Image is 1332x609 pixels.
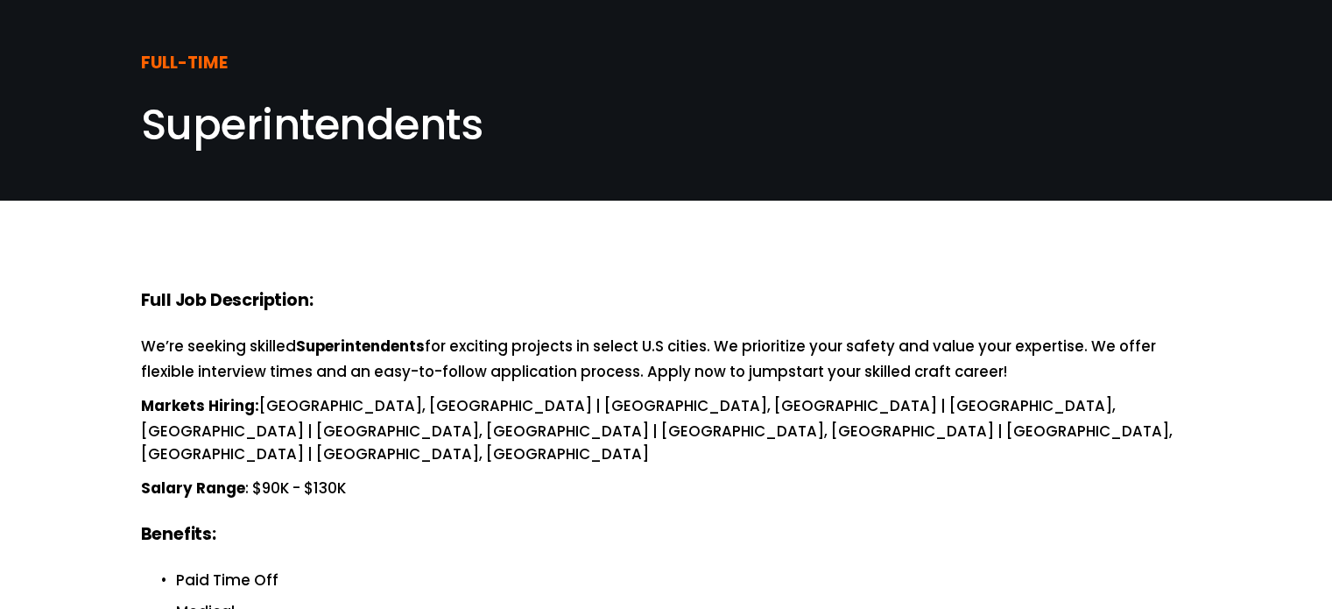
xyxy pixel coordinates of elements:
[141,287,314,316] strong: Full Job Description:
[141,335,1192,384] p: We’re seeking skilled for exciting projects in select U.S cities. We prioritize your safety and v...
[141,394,1192,467] p: [GEOGRAPHIC_DATA], [GEOGRAPHIC_DATA] | [GEOGRAPHIC_DATA], [GEOGRAPHIC_DATA] | [GEOGRAPHIC_DATA], ...
[141,477,1192,502] p: : $90K - $130K
[141,394,259,420] strong: Markets Hiring:
[141,50,228,79] strong: FULL-TIME
[141,96,483,154] span: Superintendents
[296,335,425,360] strong: Superintendents
[141,477,245,502] strong: Salary Range
[176,569,1192,592] p: Paid Time Off
[141,521,216,550] strong: Benefits:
